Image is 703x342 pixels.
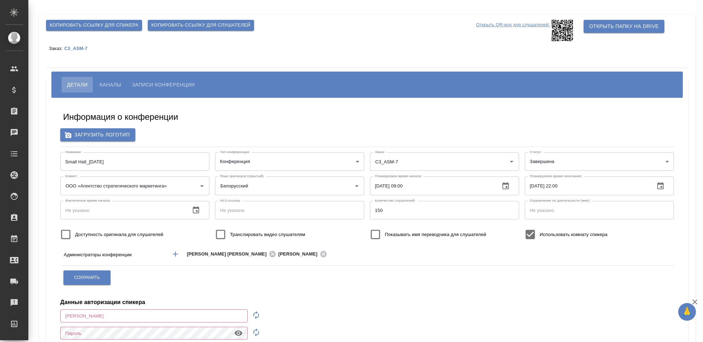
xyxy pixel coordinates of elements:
[60,152,209,171] input: Не указан
[352,181,362,191] button: Open
[63,270,111,285] button: Сохранить
[151,21,251,29] span: Копировать ссылку для слушателей
[197,181,207,191] button: Open
[60,309,248,322] input: Не указано
[64,46,92,51] p: C3_ASM-7
[584,20,664,33] button: Открыть папку на Drive
[50,21,139,29] span: Копировать ссылку для спикера
[370,201,519,219] input: Не указано
[589,22,659,31] span: Открыть папку на Drive
[370,176,494,195] input: Не указано
[46,20,142,31] button: Копировать ссылку для спикера
[278,251,322,258] span: [PERSON_NAME]
[525,201,674,219] input: Не указано
[681,304,693,319] span: 🙏
[187,251,271,258] span: [PERSON_NAME] [PERSON_NAME]
[132,80,195,89] span: Записи конференции
[476,20,550,41] p: Открыть QR-код для слушателей:
[167,246,184,263] button: Добавить менеджера
[540,231,607,238] span: Использовать комнату спикера
[385,231,486,238] span: Показывать имя переводчика для слушателей
[74,275,100,281] span: Сохранить
[67,80,88,89] span: Детали
[64,45,92,51] a: C3_ASM-7
[187,250,278,258] div: [PERSON_NAME] [PERSON_NAME]
[75,231,163,238] span: Доступность оригинала для слушателей
[148,20,254,31] button: Копировать ссылку для слушателей
[525,152,674,171] div: Завершена
[49,46,64,51] p: Заказ:
[64,251,165,258] p: Администраторы конференции
[215,201,364,219] input: Не указана
[616,253,617,255] button: Open
[66,130,130,139] span: Загрузить логотип
[507,157,517,167] button: Open
[278,250,329,258] div: [PERSON_NAME]
[60,128,135,141] label: Загрузить логотип
[100,80,121,89] span: Каналы
[60,201,185,219] input: Не указано
[678,303,696,321] button: 🙏
[60,298,145,307] h4: Данные авторизации спикера
[230,231,305,238] span: Транслировать видео слушателям
[215,152,364,171] div: Конференция
[63,111,178,123] h5: Информация о конференции
[525,176,649,195] input: Не указано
